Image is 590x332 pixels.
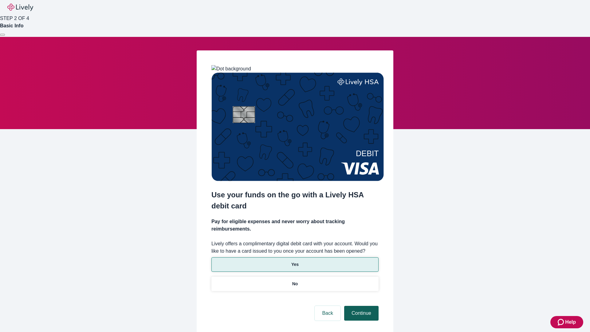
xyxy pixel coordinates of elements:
[211,218,379,233] h4: Pay for eligible expenses and never worry about tracking reimbursements.
[550,316,583,328] button: Zendesk support iconHelp
[211,277,379,291] button: No
[211,65,251,73] img: Dot background
[291,261,299,268] p: Yes
[558,318,565,326] svg: Zendesk support icon
[565,318,576,326] span: Help
[292,281,298,287] p: No
[315,306,340,321] button: Back
[344,306,379,321] button: Continue
[211,257,379,272] button: Yes
[7,4,33,11] img: Lively
[211,73,384,181] img: Debit card
[211,189,379,211] h2: Use your funds on the go with a Lively HSA debit card
[211,240,379,255] label: Lively offers a complimentary digital debit card with your account. Would you like to have a card...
